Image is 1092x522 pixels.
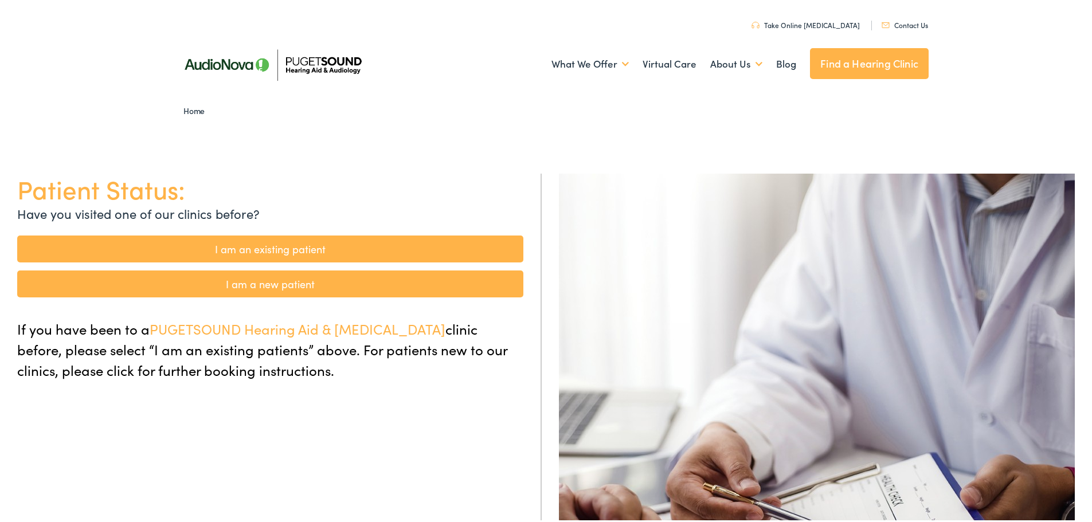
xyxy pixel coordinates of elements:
[752,19,760,26] img: utility icon
[17,316,523,378] p: If you have been to a clinic before, please select “I am an existing patients” above. For patient...
[17,171,523,202] h1: Patient Status:
[643,41,696,83] a: Virtual Care
[17,202,523,221] p: Have you visited one of our clinics before?
[752,18,860,28] a: Take Online [MEDICAL_DATA]
[882,18,928,28] a: Contact Us
[710,41,762,83] a: About Us
[150,317,445,336] span: PUGETSOUND Hearing Aid & [MEDICAL_DATA]
[17,233,523,260] a: I am an existing patient
[17,268,523,295] a: I am a new patient
[882,20,890,26] img: utility icon
[810,46,929,77] a: Find a Hearing Clinic
[551,41,629,83] a: What We Offer
[776,41,796,83] a: Blog
[183,103,210,114] a: Home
